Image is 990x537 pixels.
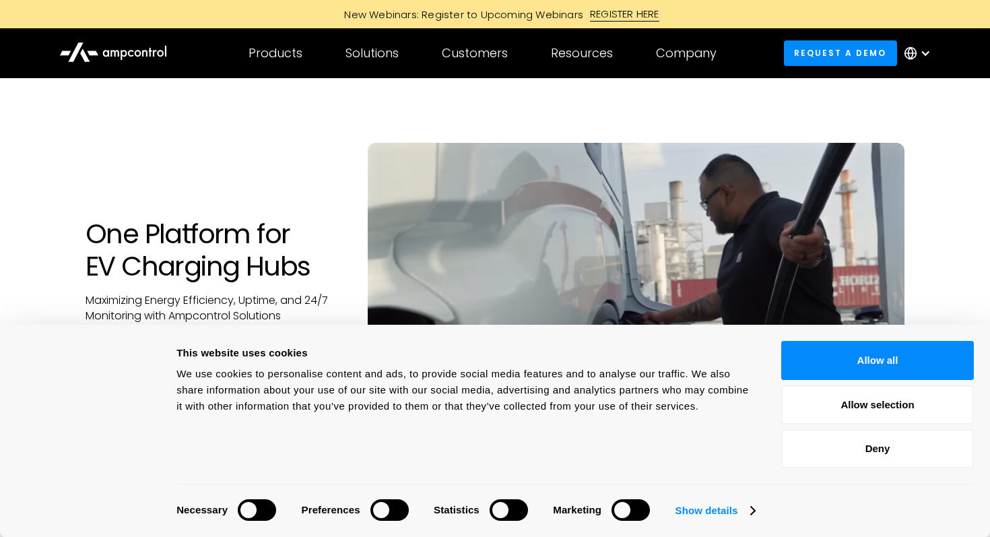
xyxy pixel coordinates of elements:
[86,293,341,323] p: Maximizing Energy Efficiency, Uptime, and 24/7 Monitoring with Ampcontrol Solutions
[86,218,341,282] h1: One Platform for EV Charging Hubs
[176,366,751,414] div: We use cookies to personalise content and ads, to provide social media features and to analyse ou...
[781,341,974,380] button: Allow all
[781,385,974,424] button: Allow selection
[551,46,613,61] div: Resources
[553,504,601,515] strong: Marketing
[249,46,302,61] div: Products
[675,501,755,521] a: Show details
[331,7,590,22] div: New Webinars: Register to Upcoming Webinars
[656,46,717,61] div: Company
[302,504,360,515] strong: Preferences
[176,345,751,361] div: This website uses cookies
[434,504,480,515] strong: Statistics
[590,7,659,22] div: REGISTER HERE
[442,46,508,61] div: Customers
[345,46,399,61] div: Solutions
[176,504,228,515] strong: Necessary
[192,7,798,22] a: New Webinars: Register to Upcoming WebinarsREGISTER HERE
[784,40,897,65] a: Request a demo
[781,429,974,468] button: Deny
